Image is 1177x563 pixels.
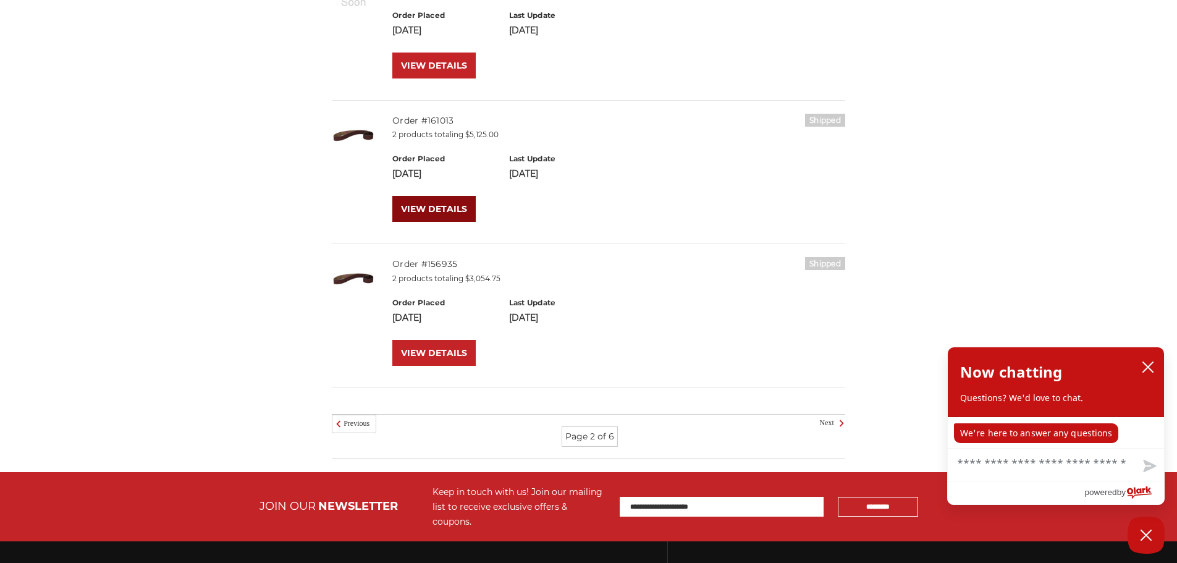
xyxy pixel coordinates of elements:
[1117,485,1126,500] span: by
[392,10,496,21] h6: Order Placed
[259,499,316,513] span: JOIN OUR
[820,418,842,429] a: Next
[947,347,1165,505] div: olark chatbox
[960,392,1152,404] p: Questions? We'd love to chat.
[954,423,1118,443] p: We're here to answer any questions
[392,312,421,323] span: [DATE]
[432,485,607,529] div: Keep in touch with us! Join our mailing list to receive exclusive offers & coupons.
[392,196,476,222] a: VIEW DETAILS
[335,418,373,430] a: Previous
[1128,517,1165,554] button: Close Chatbox
[392,115,454,126] a: Order #161013
[392,258,457,269] a: Order #156935
[509,168,538,179] span: [DATE]
[509,10,612,21] h6: Last Update
[1138,358,1158,376] button: close chatbox
[960,360,1062,384] h2: Now chatting
[509,153,612,164] h6: Last Update
[332,257,375,300] img: 1-1/2" x 30" Sanding Belt - Aluminum Oxide
[392,273,845,284] p: 2 products totaling $3,054.75
[562,426,618,447] li: Page 2 of 6
[805,257,845,270] h6: Shipped
[509,297,612,308] h6: Last Update
[392,129,845,140] p: 2 products totaling $5,125.00
[509,25,538,36] span: [DATE]
[1084,481,1164,504] a: Powered by Olark
[805,114,845,127] h6: Shipped
[392,297,496,308] h6: Order Placed
[948,417,1164,448] div: chat
[392,25,421,36] span: [DATE]
[392,153,496,164] h6: Order Placed
[509,312,538,323] span: [DATE]
[392,53,476,78] a: VIEW DETAILS
[392,168,421,179] span: [DATE]
[1084,485,1116,500] span: powered
[1133,452,1164,481] button: Send message
[332,114,375,157] img: 1-1/2" x 30" Sanding Belt - Aluminum Oxide
[318,499,398,513] span: NEWSLETTER
[392,340,476,366] a: VIEW DETAILS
